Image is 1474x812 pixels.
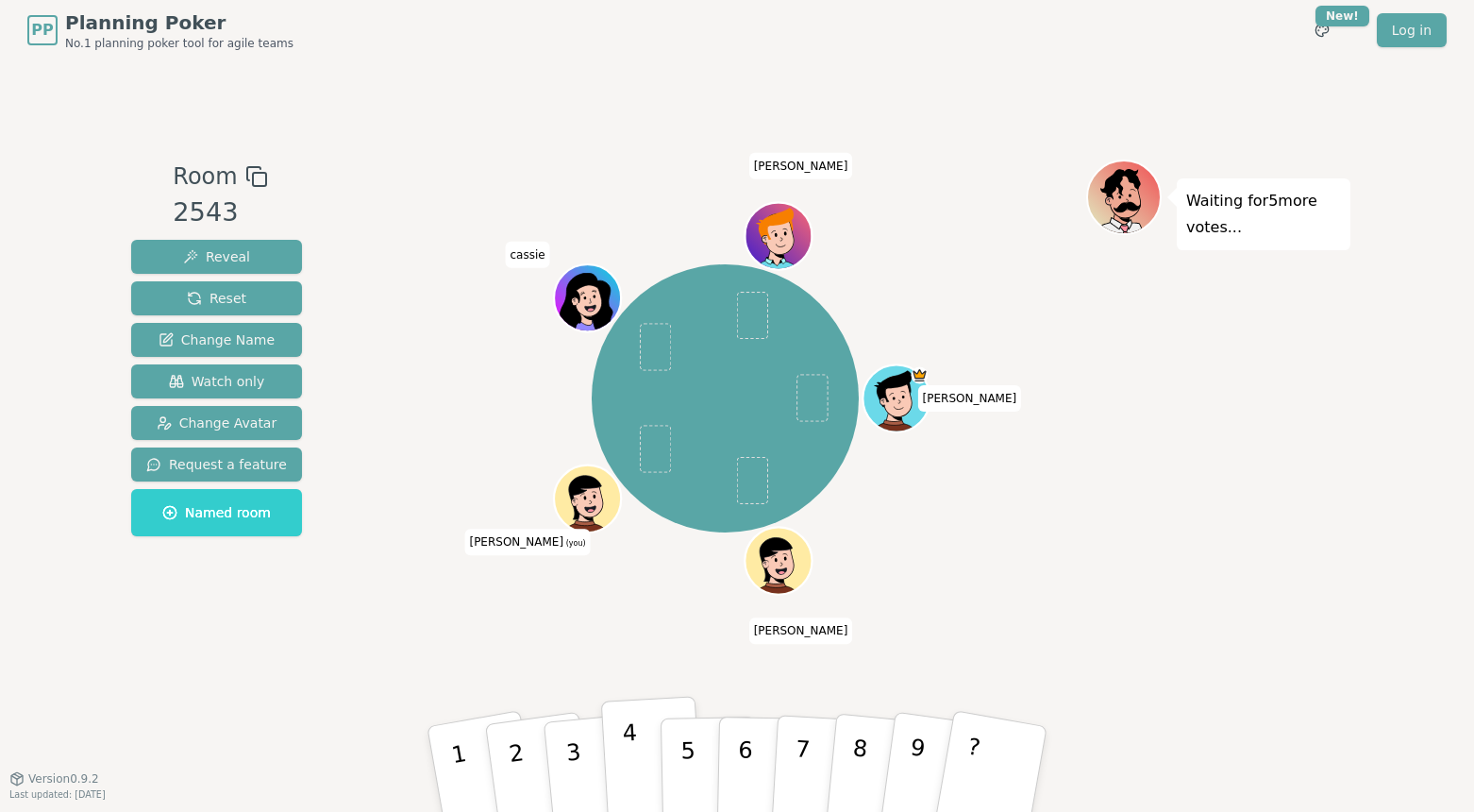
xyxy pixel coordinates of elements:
span: Reveal [183,247,250,266]
span: Watch only [169,372,265,391]
span: Request a feature [146,455,287,474]
span: Nick is the host [911,367,928,384]
button: Change Name [131,323,302,357]
span: (you) [563,539,586,548]
a: PPPlanning PokerNo.1 planning poker tool for agile teams [27,9,293,51]
button: Change Avatar [131,406,302,440]
button: Reveal [131,240,302,274]
span: Click to change your name [749,153,853,179]
button: Reset [131,281,302,315]
div: 2543 [173,194,267,232]
button: Named room [131,489,302,536]
button: Watch only [131,364,302,398]
div: New! [1315,6,1369,26]
span: Reset [187,289,246,308]
span: Click to change your name [505,242,549,268]
span: Room [173,160,237,194]
span: Change Name [159,330,275,349]
button: New! [1305,13,1339,47]
span: Change Avatar [157,414,277,432]
span: Planning Poker [65,9,293,36]
span: Click to change your name [464,529,590,555]
a: Log in [1377,13,1447,47]
span: Click to change your name [918,385,1022,412]
span: Click to change your name [749,617,853,644]
span: Version 0.9.2 [28,771,99,787]
button: Version0.9.2 [9,771,99,787]
span: Named room [162,503,271,522]
button: Request a feature [131,448,302,482]
p: Waiting for 5 more votes... [1186,188,1341,241]
span: No.1 planning poker tool for agile teams [65,36,293,51]
button: Click to change your avatar [556,467,619,531]
span: Last updated: [DATE] [9,789,106,800]
span: PP [31,19,53,42]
